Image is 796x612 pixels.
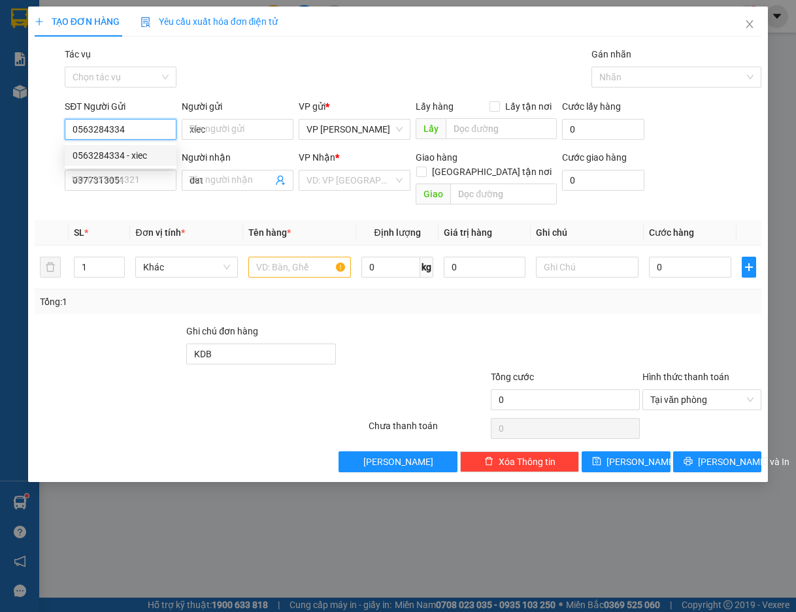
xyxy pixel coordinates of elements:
[460,451,579,472] button: deleteXóa Thông tin
[40,295,308,309] div: Tổng: 1
[592,457,601,467] span: save
[500,99,557,114] span: Lấy tận nơi
[65,145,176,166] div: 0563284334 - xiec
[499,455,556,469] span: Xóa Thông tin
[299,152,335,163] span: VP Nhận
[248,257,351,278] input: VD: Bàn, Ghế
[731,7,768,43] button: Close
[35,17,44,26] span: plus
[65,99,176,114] div: SĐT Người Gửi
[531,220,644,246] th: Ghi chú
[427,165,557,179] span: [GEOGRAPHIC_DATA] tận nơi
[363,455,433,469] span: [PERSON_NAME]
[536,257,638,278] input: Ghi Chú
[182,99,293,114] div: Người gửi
[416,184,450,204] span: Giao
[491,372,534,382] span: Tổng cước
[444,257,525,278] input: 0
[186,344,336,364] input: Ghi chú đơn hàng
[339,451,457,472] button: [PERSON_NAME]
[40,257,61,278] button: delete
[182,150,293,165] div: Người nhận
[562,119,644,140] input: Cước lấy hàng
[649,227,694,238] span: Cước hàng
[642,372,729,382] label: Hình thức thanh toán
[186,326,258,336] label: Ghi chú đơn hàng
[582,451,671,472] button: save[PERSON_NAME]
[275,175,286,185] span: user-add
[673,451,762,472] button: printer[PERSON_NAME] và In
[141,17,151,27] img: icon
[35,16,120,27] span: TẠO ĐƠN HÀNG
[74,227,84,238] span: SL
[562,152,627,163] label: Cước giao hàng
[450,184,557,204] input: Dọc đường
[562,101,621,112] label: Cước lấy hàng
[143,257,230,277] span: Khác
[591,49,631,59] label: Gán nhãn
[299,99,410,114] div: VP gửi
[444,227,492,238] span: Giá trị hàng
[367,419,489,442] div: Chưa thanh toán
[650,390,754,410] span: Tại văn phòng
[446,118,557,139] input: Dọc đường
[742,257,757,278] button: plus
[684,457,693,467] span: printer
[248,227,291,238] span: Tên hàng
[416,118,446,139] span: Lấy
[416,152,457,163] span: Giao hàng
[698,455,789,469] span: [PERSON_NAME] và In
[420,257,433,278] span: kg
[744,19,755,29] span: close
[374,227,421,238] span: Định lượng
[73,148,169,163] div: 0563284334 - xiec
[65,49,91,59] label: Tác vụ
[484,457,493,467] span: delete
[416,101,454,112] span: Lấy hàng
[141,16,278,27] span: Yêu cầu xuất hóa đơn điện tử
[135,227,184,238] span: Đơn vị tính
[307,120,403,139] span: VP Long Khánh
[742,262,756,272] span: plus
[562,170,644,191] input: Cước giao hàng
[606,455,676,469] span: [PERSON_NAME]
